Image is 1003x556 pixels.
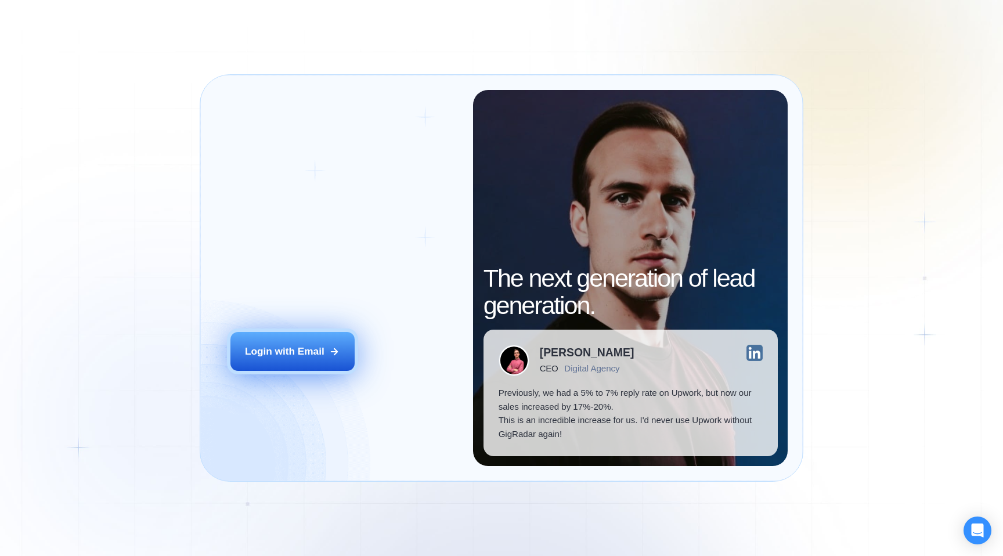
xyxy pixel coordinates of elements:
[564,363,619,373] div: Digital Agency
[540,363,558,373] div: CEO
[484,265,778,320] h2: The next generation of lead generation.
[499,386,763,441] p: Previously, we had a 5% to 7% reply rate on Upwork, but now our sales increased by 17%-20%. This ...
[964,517,991,544] div: Open Intercom Messenger
[230,332,355,371] button: Login with Email
[540,347,634,358] div: [PERSON_NAME]
[245,345,324,359] div: Login with Email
